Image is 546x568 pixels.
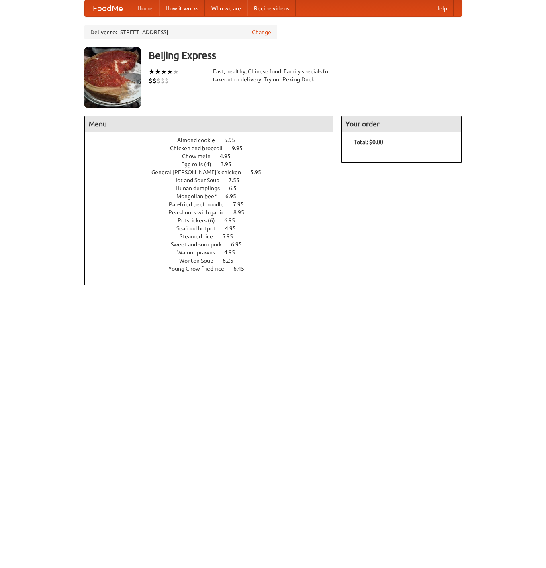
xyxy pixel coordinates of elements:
span: Pea shoots with garlic [168,209,232,216]
img: angular.jpg [84,47,141,108]
li: $ [149,76,153,85]
span: Steamed rice [180,233,221,240]
span: Pan-fried beef noodle [169,201,232,208]
li: ★ [167,67,173,76]
h3: Beijing Express [149,47,462,63]
a: Home [131,0,159,16]
span: Chow mein [182,153,219,159]
div: Deliver to: [STREET_ADDRESS] [84,25,277,39]
span: Almond cookie [177,137,223,143]
span: 4.95 [220,153,239,159]
a: Help [429,0,454,16]
a: Chicken and broccoli 9.95 [170,145,258,151]
span: Walnut prawns [177,249,223,256]
span: 7.55 [229,177,247,183]
b: Total: $0.00 [354,139,383,145]
a: Recipe videos [247,0,296,16]
div: Fast, healthy, Chinese food. Family specials for takeout or delivery. Try our Peking Duck! [213,67,333,83]
span: Egg rolls (4) [181,161,219,167]
span: General [PERSON_NAME]'s chicken [151,169,249,175]
span: 7.95 [233,201,252,208]
a: Egg rolls (4) 3.95 [181,161,246,167]
span: Young Chow fried rice [168,265,232,272]
span: Sweet and sour pork [171,241,230,248]
a: Seafood hotpot 4.95 [176,225,251,232]
span: 5.95 [250,169,269,175]
a: Wonton Soup 6.25 [179,257,248,264]
span: Mongolian beef [176,193,224,200]
a: Mongolian beef 6.95 [176,193,251,200]
a: General [PERSON_NAME]'s chicken 5.95 [151,169,276,175]
span: 4.95 [225,225,244,232]
a: Steamed rice 5.95 [180,233,248,240]
span: 6.5 [229,185,245,191]
li: $ [153,76,157,85]
a: FoodMe [85,0,131,16]
h4: Your order [342,116,461,132]
span: Chicken and broccoli [170,145,231,151]
a: Almond cookie 5.95 [177,137,250,143]
span: Potstickers (6) [178,217,223,224]
span: Hot and Sour Soup [173,177,227,183]
a: Hot and Sour Soup 7.55 [173,177,254,183]
span: 3.95 [221,161,239,167]
a: Sweet and sour pork 6.95 [171,241,257,248]
li: ★ [173,67,179,76]
span: 5.95 [224,137,243,143]
li: ★ [155,67,161,76]
li: $ [161,76,165,85]
a: Change [252,28,271,36]
a: Hunan dumplings 6.5 [176,185,252,191]
h4: Menu [85,116,333,132]
span: 9.95 [232,145,251,151]
a: Who we are [205,0,247,16]
span: Hunan dumplings [176,185,228,191]
span: 6.25 [223,257,241,264]
a: How it works [159,0,205,16]
span: 6.95 [224,217,243,224]
span: Wonton Soup [179,257,221,264]
span: 6.45 [233,265,252,272]
span: 4.95 [224,249,243,256]
a: Pan-fried beef noodle 7.95 [169,201,259,208]
span: 5.95 [222,233,241,240]
li: $ [165,76,169,85]
span: 6.95 [231,241,250,248]
li: ★ [149,67,155,76]
span: 6.95 [225,193,244,200]
span: 8.95 [233,209,252,216]
a: Potstickers (6) 6.95 [178,217,250,224]
li: $ [157,76,161,85]
a: Walnut prawns 4.95 [177,249,250,256]
a: Young Chow fried rice 6.45 [168,265,259,272]
span: Seafood hotpot [176,225,224,232]
li: ★ [161,67,167,76]
a: Pea shoots with garlic 8.95 [168,209,259,216]
a: Chow mein 4.95 [182,153,245,159]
